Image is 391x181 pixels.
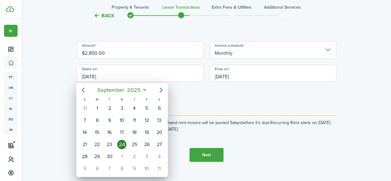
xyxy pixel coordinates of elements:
[116,97,128,102] div: W
[93,128,102,137] div: Monday, September 15, 2025
[142,104,151,113] div: Friday, September 5, 2025
[93,140,102,149] div: Monday, September 22, 2025
[96,84,125,96] span: September
[142,140,151,149] div: Friday, September 26, 2025
[130,152,139,161] div: Thursday, October 2, 2025
[125,84,142,96] span: 2025
[142,128,151,137] div: Friday, September 19, 2025
[155,104,164,113] div: Saturday, September 6, 2025
[155,152,164,161] div: Saturday, October 4, 2025
[80,104,89,113] div: Sunday, August 31, 2025
[142,152,151,161] div: Friday, October 3, 2025
[130,116,139,125] div: Thursday, September 11, 2025
[80,116,89,125] div: Sunday, September 7, 2025
[117,128,127,137] div: Wednesday, September 17, 2025
[105,116,114,125] div: Tuesday, September 9, 2025
[105,104,114,113] div: Tuesday, September 2, 2025
[128,97,141,102] div: T
[79,97,91,102] div: S
[142,116,151,125] div: Friday, September 12, 2025
[130,140,139,149] div: Thursday, September 25, 2025
[105,164,114,173] div: Tuesday, October 7, 2025
[77,84,89,96] mbsc-button: Previous page
[105,152,114,161] div: Tuesday, September 30, 2025
[155,140,164,149] div: Saturday, September 27, 2025
[80,140,89,149] div: Sunday, September 21, 2025
[130,104,139,113] div: Thursday, September 4, 2025
[130,164,139,173] div: Thursday, October 9, 2025
[130,128,139,137] div: Thursday, September 18, 2025
[105,128,114,137] div: Tuesday, September 16, 2025
[155,128,164,137] div: Saturday, September 20, 2025
[93,152,102,161] div: Monday, September 29, 2025
[80,164,89,173] div: Sunday, October 5, 2025
[117,140,127,149] div: Today, Wednesday, September 24, 2025
[155,164,164,173] div: Saturday, October 11, 2025
[91,97,103,102] div: M
[155,84,167,96] mbsc-button: Next page
[105,140,114,149] div: Tuesday, September 23, 2025
[80,128,89,137] div: Sunday, September 14, 2025
[80,152,89,161] div: Sunday, September 28, 2025
[153,97,165,102] div: S
[93,164,102,173] div: Monday, October 6, 2025
[93,116,102,125] div: Monday, September 8, 2025
[104,97,116,102] div: T
[142,164,151,173] div: Friday, October 10, 2025
[117,104,127,113] div: Wednesday, September 3, 2025
[141,97,153,102] div: F
[93,104,102,113] div: Monday, September 1, 2025
[117,152,127,161] div: Wednesday, October 1, 2025
[155,116,164,125] div: Saturday, September 13, 2025
[117,164,127,173] div: Wednesday, October 8, 2025
[93,84,144,96] mbsc-button: September2025
[117,116,127,125] div: Wednesday, September 10, 2025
